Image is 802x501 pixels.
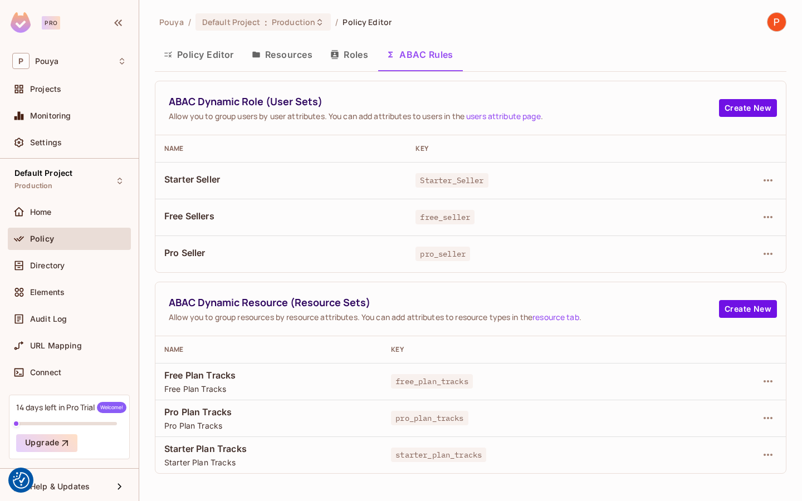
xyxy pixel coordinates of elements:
[30,341,82,350] span: URL Mapping
[30,111,71,120] span: Monitoring
[16,434,77,452] button: Upgrade
[14,181,53,190] span: Production
[264,18,268,27] span: :
[719,99,777,117] button: Create New
[164,443,373,455] span: Starter Plan Tracks
[169,296,719,310] span: ABAC Dynamic Resource (Resource Sets)
[30,138,62,147] span: Settings
[164,210,398,222] span: Free Sellers
[272,17,315,27] span: Production
[155,41,243,68] button: Policy Editor
[30,315,67,323] span: Audit Log
[391,345,680,354] div: Key
[164,247,398,259] span: Pro Seller
[164,345,373,354] div: Name
[11,12,31,33] img: SReyMgAAAABJRU5ErkJggg==
[30,208,52,217] span: Home
[14,169,72,178] span: Default Project
[169,95,719,109] span: ABAC Dynamic Role (User Sets)
[164,369,373,381] span: Free Plan Tracks
[97,402,126,413] span: Welcome!
[42,16,60,30] div: Pro
[532,312,579,322] a: resource tab
[415,247,470,261] span: pro_seller
[343,17,392,27] span: Policy Editor
[16,402,126,413] div: 14 days left in Pro Trial
[391,448,486,462] span: starter_plan_tracks
[377,41,462,68] button: ABAC Rules
[188,17,191,27] li: /
[13,472,30,489] img: Revisit consent button
[164,420,373,431] span: Pro Plan Tracks
[415,210,475,224] span: free_seller
[30,234,54,243] span: Policy
[321,41,377,68] button: Roles
[719,300,777,318] button: Create New
[30,85,61,94] span: Projects
[202,17,260,27] span: Default Project
[30,482,90,491] span: Help & Updates
[169,312,719,322] span: Allow you to group resources by resource attributes. You can add attributes to resource types in ...
[12,53,30,69] span: P
[13,472,30,489] button: Consent Preferences
[164,173,398,185] span: Starter Seller
[164,457,373,468] span: Starter Plan Tracks
[391,411,468,425] span: pro_plan_tracks
[415,173,488,188] span: Starter_Seller
[391,374,472,389] span: free_plan_tracks
[35,57,58,66] span: Workspace: Pouya
[164,144,398,153] div: Name
[164,406,373,418] span: Pro Plan Tracks
[466,111,541,121] a: users attribute page
[30,288,65,297] span: Elements
[30,261,65,270] span: Directory
[767,13,786,31] img: Pouya Xo
[243,41,321,68] button: Resources
[415,144,669,153] div: Key
[169,111,719,121] span: Allow you to group users by user attributes. You can add attributes to users in the .
[164,384,373,394] span: Free Plan Tracks
[30,368,61,377] span: Connect
[159,17,184,27] span: the active workspace
[335,17,338,27] li: /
